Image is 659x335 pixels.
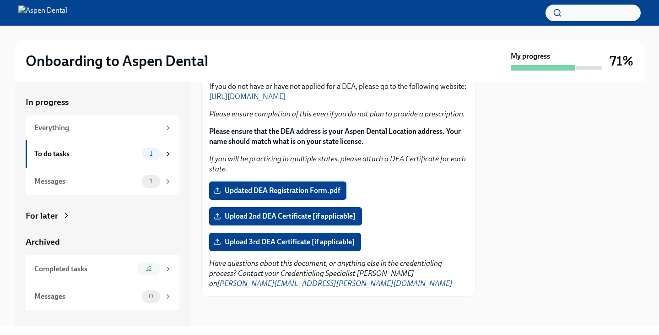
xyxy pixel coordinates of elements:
[34,123,160,133] div: Everything
[34,149,138,159] div: To do tasks
[209,259,453,288] em: Have questions about this document, or anything else in the credentialing process? Contact your C...
[143,293,159,300] span: 0
[26,168,179,195] a: Messages1
[34,264,134,274] div: Completed tasks
[34,176,138,187] div: Messages
[144,178,158,185] span: 1
[26,210,58,222] div: For later
[209,92,286,101] a: [URL][DOMAIN_NAME]
[34,291,138,302] div: Messages
[26,52,208,70] h2: Onboarding to Aspen Dental
[209,127,461,146] strong: Please ensure that the DEA address is your Aspen Dental Location address. Your name should match ...
[209,181,346,200] label: Updated DEA Registration Form.pdf
[26,236,179,248] a: Archived
[26,96,179,108] a: In progress
[140,265,157,272] span: 12
[26,140,179,168] a: To do tasks1
[216,186,340,195] span: Updated DEA Registration Form.pdf
[217,279,453,288] a: [PERSON_NAME][EMAIL_ADDRESS][PERSON_NAME][DOMAIN_NAME]
[209,233,361,251] label: Upload 3rd DEA Certificate [if applicable]
[209,82,468,102] p: If you do not have or have not applied for a DEA, please go to the following website:
[26,210,179,222] a: For later
[511,51,550,61] strong: My progress
[18,5,67,20] img: Aspen Dental
[26,255,179,283] a: Completed tasks12
[209,154,466,173] em: If you will be practicing in multiple states, please attach a DEA Certificate for each state.
[26,115,179,140] a: Everything
[144,150,158,157] span: 1
[209,110,465,118] em: Please ensure completion of this even if you do not plan to provide a prescription.
[26,283,179,310] a: Messages0
[209,207,362,225] label: Upload 2nd DEA Certificate [if applicable]
[610,53,633,69] h3: 71%
[216,212,356,221] span: Upload 2nd DEA Certificate [if applicable]
[216,237,355,247] span: Upload 3rd DEA Certificate [if applicable]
